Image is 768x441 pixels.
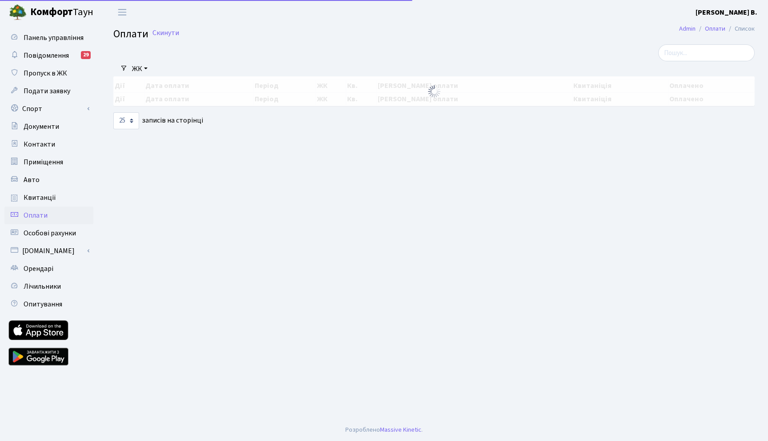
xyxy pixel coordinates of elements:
a: Панель управління [4,29,93,47]
button: Переключити навігацію [111,5,133,20]
span: Повідомлення [24,51,69,60]
span: Контакти [24,139,55,149]
a: [PERSON_NAME] В. [696,7,757,18]
span: Опитування [24,299,62,309]
span: Лічильники [24,282,61,291]
a: ЖК [128,61,151,76]
a: Повідомлення29 [4,47,93,64]
span: Пропуск в ЖК [24,68,67,78]
a: Пропуск в ЖК [4,64,93,82]
span: Подати заявку [24,86,70,96]
span: Авто [24,175,40,185]
select: записів на сторінці [113,112,139,129]
a: Квитанції [4,189,93,207]
a: Спорт [4,100,93,118]
span: Орендарі [24,264,53,274]
a: Документи [4,118,93,135]
a: Контакти [4,135,93,153]
span: Документи [24,122,59,131]
nav: breadcrumb [666,20,768,38]
a: [DOMAIN_NAME] [4,242,93,260]
a: Орендарі [4,260,93,278]
span: Квитанції [24,193,56,203]
div: 29 [81,51,91,59]
label: записів на сторінці [113,112,203,129]
a: Admin [679,24,696,33]
span: Оплати [113,26,148,42]
b: [PERSON_NAME] В. [696,8,757,17]
span: Особові рахунки [24,228,76,238]
a: Massive Kinetic [380,425,421,434]
div: Розроблено . [345,425,423,435]
span: Панель управління [24,33,84,43]
b: Комфорт [30,5,73,19]
span: Приміщення [24,157,63,167]
a: Оплати [705,24,725,33]
a: Особові рахунки [4,224,93,242]
a: Приміщення [4,153,93,171]
a: Авто [4,171,93,189]
li: Список [725,24,755,34]
img: Обробка... [427,84,441,99]
span: Таун [30,5,93,20]
a: Опитування [4,295,93,313]
a: Скинути [152,29,179,37]
a: Оплати [4,207,93,224]
a: Лічильники [4,278,93,295]
img: logo.png [9,4,27,21]
input: Пошук... [658,44,755,61]
a: Подати заявку [4,82,93,100]
span: Оплати [24,211,48,220]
